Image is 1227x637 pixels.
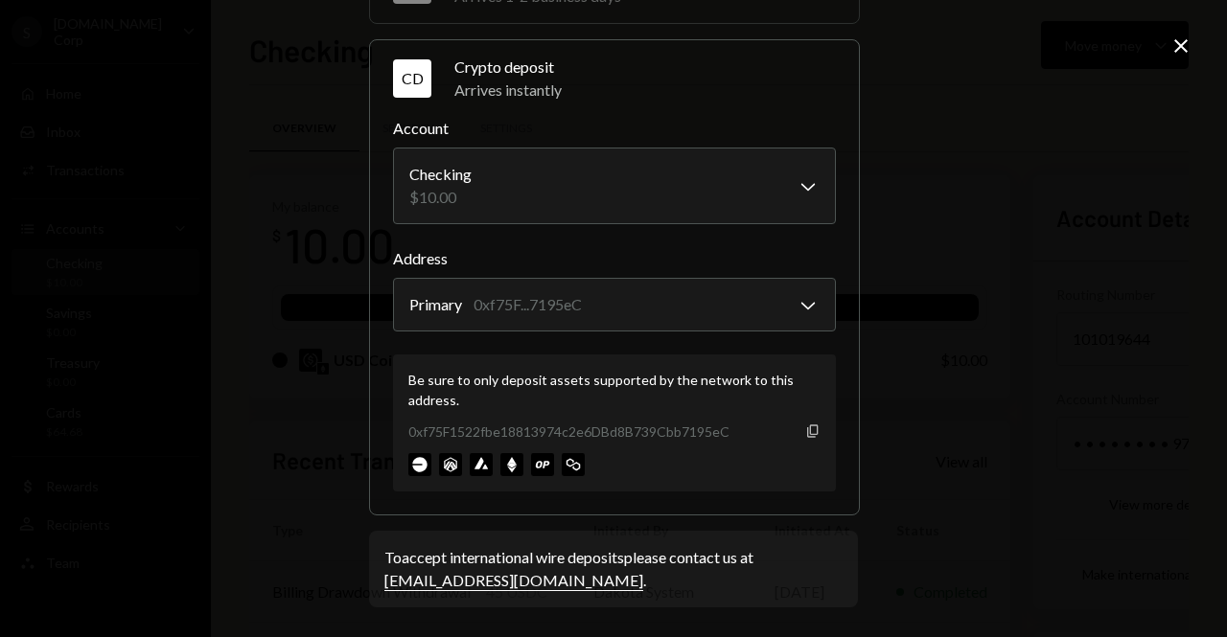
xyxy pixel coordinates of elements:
img: avalanche-mainnet [470,453,493,476]
div: Arrives instantly [454,79,836,102]
img: arbitrum-mainnet [439,453,462,476]
label: Account [393,117,836,140]
div: Crypto deposit [454,56,836,79]
div: 0xf75F1522fbe18813974c2e6DBd8B739Cbb7195eC [408,421,729,442]
div: 0xf75F...7195eC [474,293,582,316]
div: To accept international wire deposits please contact us at . [384,546,843,592]
a: [EMAIL_ADDRESS][DOMAIN_NAME] [384,571,643,591]
button: CDCrypto depositArrives instantly [370,40,859,117]
button: Address [393,278,836,331]
label: Address [393,247,836,270]
div: CD [393,59,431,98]
div: Be sure to only deposit assets supported by the network to this address. [408,370,821,410]
div: CDCrypto depositArrives instantly [393,117,836,491]
img: base-mainnet [408,453,431,476]
img: optimism-mainnet [531,453,554,476]
img: ethereum-mainnet [500,453,523,476]
button: Account [393,148,836,224]
img: polygon-mainnet [562,453,585,476]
